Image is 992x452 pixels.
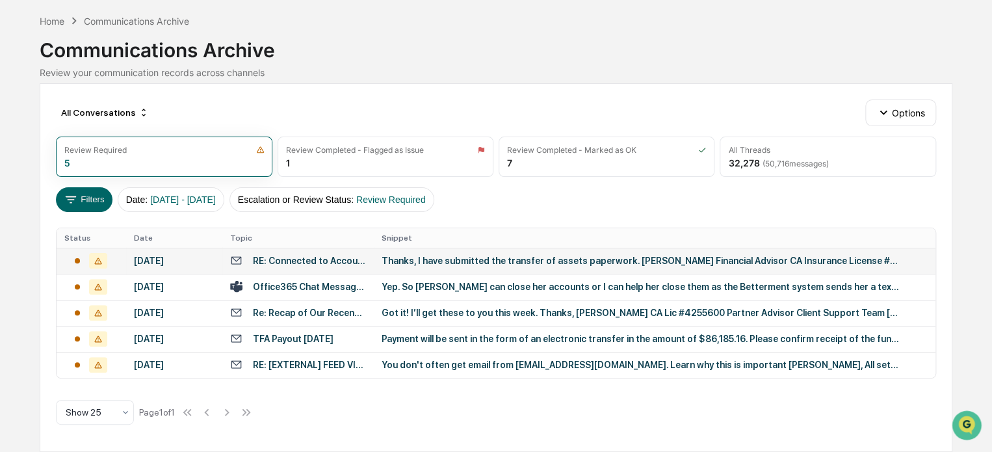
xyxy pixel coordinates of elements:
div: 7 [507,157,512,168]
div: [DATE] [134,308,215,318]
div: Yep. So [PERSON_NAME] can close her accounts or I can help her close them as the Betterment syste... [382,282,902,292]
span: Data Lookup [26,189,82,202]
div: Thanks, I have submitted the transfer of assets paperwork. [PERSON_NAME] Financial Advisor CA Ins... [382,256,902,266]
a: Powered byPylon [92,220,157,230]
div: [DATE] [134,256,215,266]
span: Preclearance [26,164,84,177]
button: Options [865,100,936,126]
div: Start new chat [44,100,213,113]
div: 32,278 [728,157,828,168]
th: Snippet [374,228,935,248]
div: Review Required [64,145,127,155]
div: 🗄️ [94,165,105,176]
div: 🖐️ [13,165,23,176]
span: ( 50,716 messages) [762,159,828,168]
button: Start new chat [221,103,237,119]
div: All Conversations [56,102,154,123]
img: icon [256,146,265,154]
th: Topic [222,228,374,248]
th: Status [57,228,126,248]
a: 🔎Data Lookup [8,183,87,207]
div: Review Completed - Marked as OK [507,145,636,155]
div: [DATE] [134,360,215,370]
div: All Threads [728,145,770,155]
div: [DATE] [134,334,215,344]
a: 🗄️Attestations [89,159,166,182]
span: Attestations [107,164,161,177]
div: Re: Recap of Our Recent Meeting [253,308,366,318]
div: Review Completed - Flagged as Issue [286,145,424,155]
div: We're available if you need us! [44,113,164,123]
div: Communications Archive [40,28,952,62]
button: Date:[DATE] - [DATE] [118,187,224,212]
div: Page 1 of 1 [139,407,175,418]
p: How can we help? [13,27,237,48]
button: Escalation or Review Status:Review Required [229,187,434,212]
div: 5 [64,157,70,168]
span: [DATE] - [DATE] [150,194,216,205]
img: icon [477,146,485,154]
img: 1746055101610-c473b297-6a78-478c-a979-82029cc54cd1 [13,100,36,123]
div: You don't often get email from [EMAIL_ADDRESS][DOMAIN_NAME]. Learn why this is important [PERSON_... [382,360,902,370]
span: Pylon [129,220,157,230]
div: [DATE] [134,282,215,292]
div: Review your communication records across channels [40,67,952,78]
div: Office365 Chat Messages with [PERSON_NAME], [PERSON_NAME] on [DATE] [253,282,366,292]
th: Date [126,228,223,248]
div: Home [40,16,64,27]
img: icon [698,146,706,154]
button: Filters [56,187,112,212]
div: Payment will be sent in the form of an electronic transfer in the amount of $86,185.16. Please co... [382,334,902,344]
div: Communications Archive [84,16,189,27]
div: TFA Payout [DATE] [253,334,333,344]
span: Review Required [356,194,426,205]
div: RE: Connected to Accounts [253,256,366,266]
a: 🖐️Preclearance [8,159,89,182]
div: Got it! I’ll get these to you this week. Thanks, [PERSON_NAME] CA Lic #4255600 Partner Advisor Cl... [382,308,902,318]
div: 🔎 [13,190,23,200]
div: 1 [286,157,290,168]
iframe: Open customer support [950,409,985,444]
div: RE: [EXTERNAL] FEED VIA NEW FTP Login- Summit Global Investments [253,360,366,370]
